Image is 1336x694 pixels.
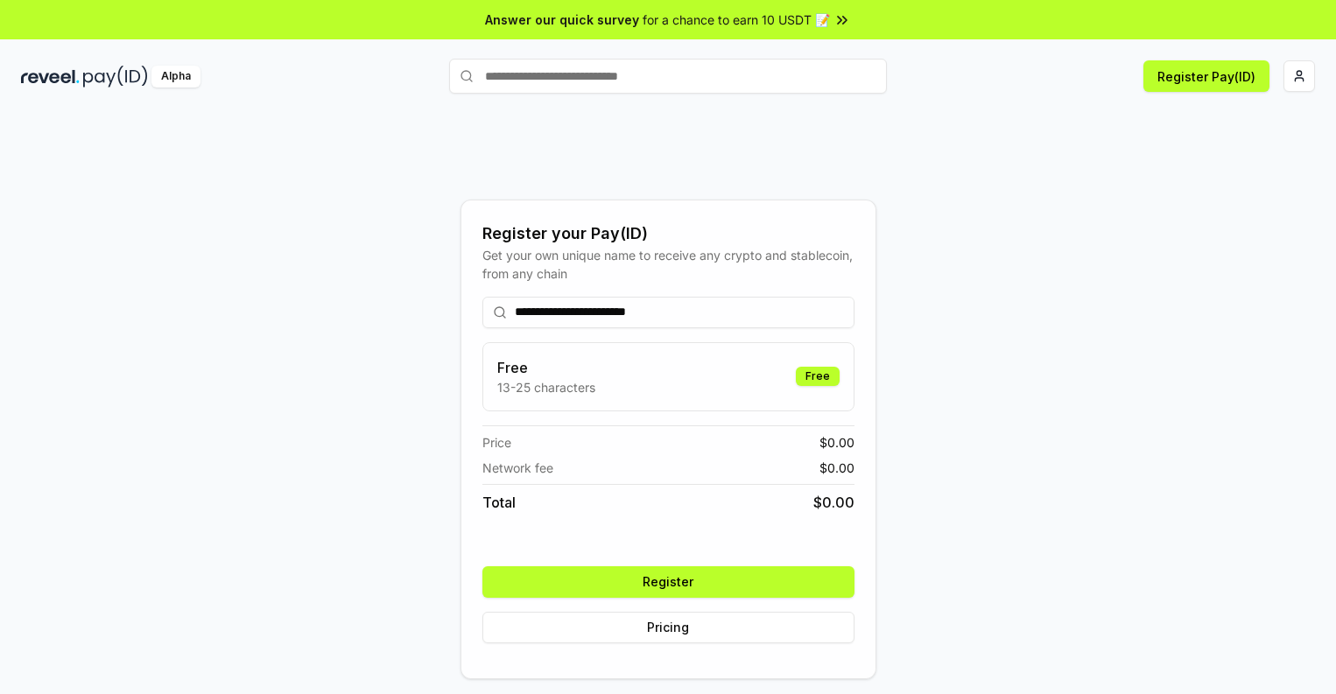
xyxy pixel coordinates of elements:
[796,367,840,386] div: Free
[151,66,200,88] div: Alpha
[83,66,148,88] img: pay_id
[482,492,516,513] span: Total
[21,66,80,88] img: reveel_dark
[1143,60,1269,92] button: Register Pay(ID)
[482,566,854,598] button: Register
[482,221,854,246] div: Register your Pay(ID)
[497,357,595,378] h3: Free
[643,11,830,29] span: for a chance to earn 10 USDT 📝
[819,459,854,477] span: $ 0.00
[482,433,511,452] span: Price
[813,492,854,513] span: $ 0.00
[482,459,553,477] span: Network fee
[482,612,854,643] button: Pricing
[819,433,854,452] span: $ 0.00
[485,11,639,29] span: Answer our quick survey
[482,246,854,283] div: Get your own unique name to receive any crypto and stablecoin, from any chain
[497,378,595,396] p: 13-25 characters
